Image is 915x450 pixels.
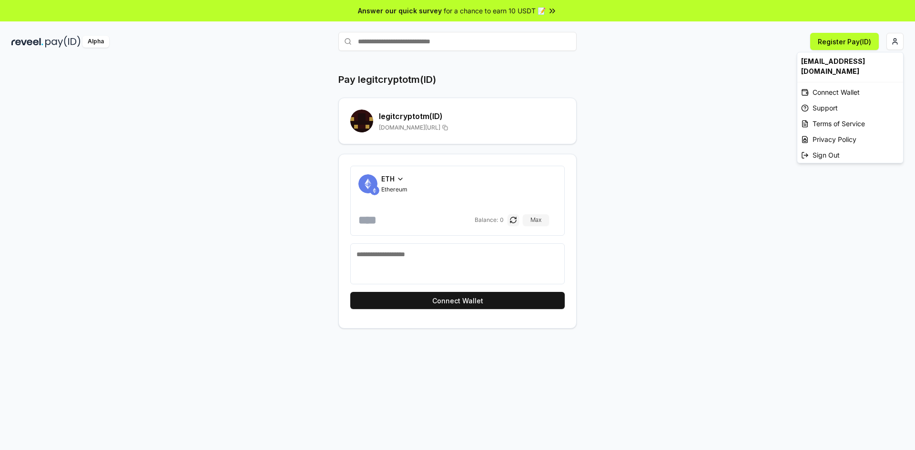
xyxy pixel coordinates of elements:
a: Terms of Service [797,116,903,131]
div: Connect Wallet [797,84,903,100]
div: Sign Out [797,147,903,163]
div: [EMAIL_ADDRESS][DOMAIN_NAME] [797,52,903,80]
a: Support [797,100,903,116]
a: Privacy Policy [797,131,903,147]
